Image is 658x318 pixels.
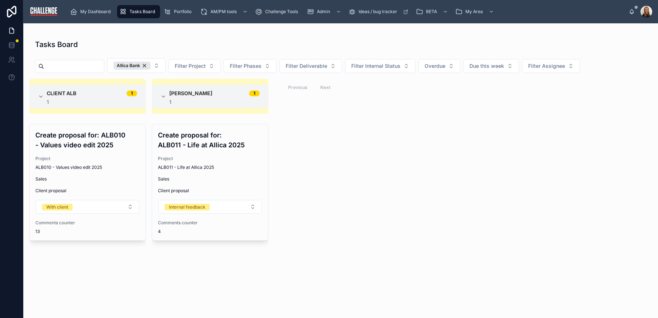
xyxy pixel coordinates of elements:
span: Ideas / bug tracker [359,9,397,15]
div: 1 [253,90,255,96]
span: Tasks Board [129,9,155,15]
a: Challenge Tools [253,5,303,18]
span: ALB011 - Life at Allica 2025 [158,164,214,170]
button: Select Button [345,59,415,73]
span: ALB010 - Values video edit 2025 [35,164,102,170]
h4: Create proposal for: ALB010 - Values video edit 2025 [35,130,140,150]
button: Select Button [522,59,580,73]
a: Ideas / bug tracker [346,5,412,18]
div: Internal feedback [169,204,205,210]
span: Comments counter [158,220,262,226]
div: scrollable content [64,4,629,20]
a: Create proposal for: ALB011 - Life at Allica 2025ProjectALB011 - Life at Allica 2025SalesClient p... [152,124,268,241]
a: Portfolio [162,5,197,18]
span: Challenge Tools [265,9,298,15]
a: Tasks Board [117,5,160,18]
a: My Dashboard [68,5,116,18]
div: 1 [47,99,137,105]
span: Filter Assignee [528,62,565,70]
span: Filter Deliverable [286,62,327,70]
div: With client [46,204,68,210]
button: Select Button [158,200,262,214]
span: Due this week [469,62,504,70]
span: Client proposal [35,188,140,194]
span: Sales [158,176,262,182]
button: Select Button [107,58,166,73]
a: Admin [305,5,345,18]
h1: Tasks Board [35,39,78,50]
span: My Dashboard [80,9,111,15]
span: Admin [317,9,330,15]
span: Sales [35,176,140,182]
button: Unselect 10 [113,62,151,70]
span: BETA [426,9,437,15]
a: BETA [414,5,452,18]
span: Overdue [425,62,445,70]
a: Create proposal for: ALB010 - Values video edit 2025ProjectALB010 - Values video edit 2025SalesCl... [29,124,146,241]
span: Client proposal [158,188,262,194]
span: Client ALB [47,90,76,97]
img: App logo [29,6,58,18]
button: Select Button [463,59,519,73]
span: Filter Phases [230,62,262,70]
span: Comments counter [35,220,140,226]
button: Select Button [279,59,342,73]
span: Filter Internal Status [351,62,400,70]
span: Allica Bank [117,63,140,69]
span: Filter Project [175,62,206,70]
span: 4 [158,229,262,234]
span: AM/PM tools [210,9,237,15]
span: [PERSON_NAME] [169,90,212,97]
span: My Area [465,9,483,15]
button: Select Button [224,59,276,73]
span: 13 [35,229,140,234]
h4: Create proposal for: ALB011 - Life at Allica 2025 [158,130,262,150]
div: 1 [169,99,260,105]
a: My Area [453,5,498,18]
button: Select Button [169,59,221,73]
span: Portfolio [174,9,191,15]
button: Select Button [36,200,139,214]
div: 1 [131,90,133,96]
span: Project [158,156,262,162]
a: AM/PM tools [198,5,251,18]
button: Select Button [418,59,460,73]
span: Project [35,156,140,162]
